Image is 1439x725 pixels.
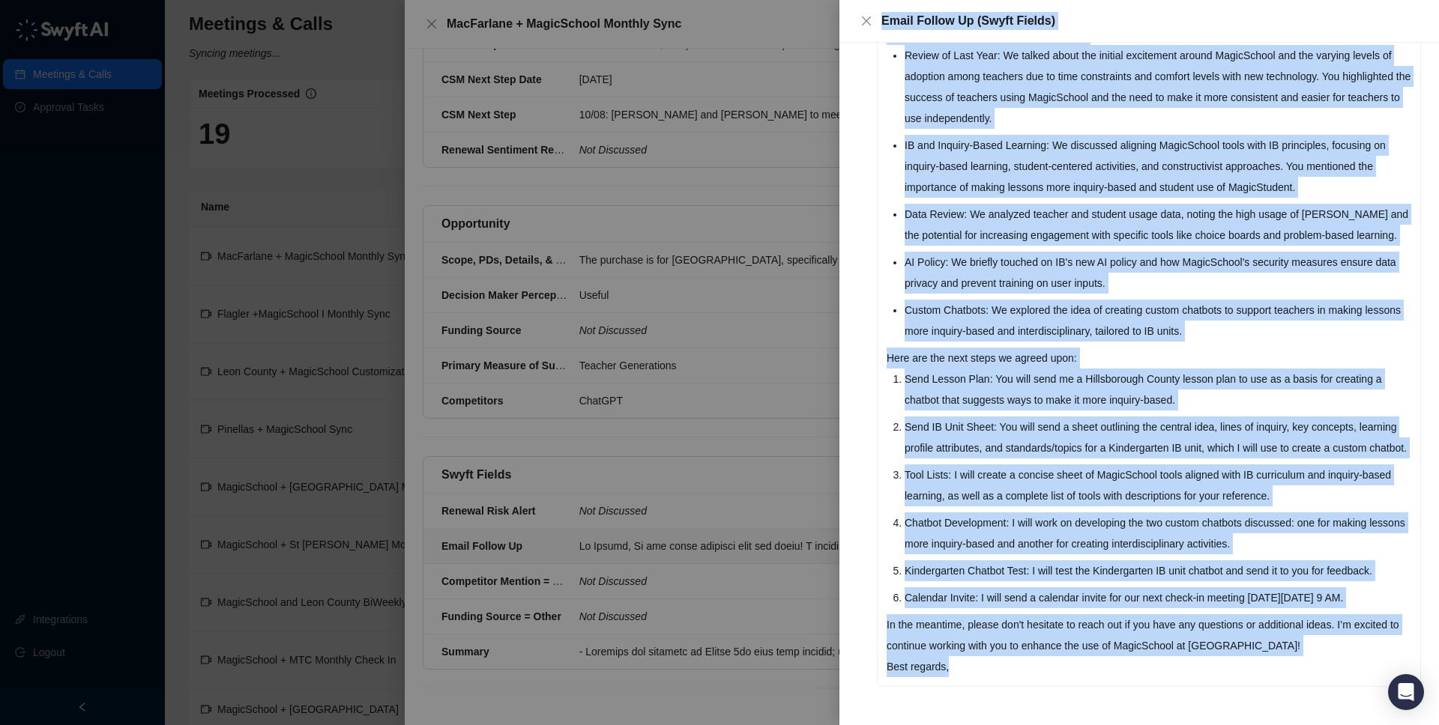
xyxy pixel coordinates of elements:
span: close [860,15,872,27]
p: Best regards, [887,656,1411,677]
p: Here are the next steps we agreed upon: [887,348,1411,368]
li: Send Lesson Plan: You will send me a Hillsborough County lesson plan to use as a basis for creati... [905,368,1411,410]
li: Custom Chatbots: We explored the idea of creating custom chatbots to support teachers in making l... [905,300,1411,342]
li: AI Policy: We briefly touched on IB's new AI policy and how MagicSchool's security measures ensur... [905,252,1411,294]
li: Tool Lists: I will create a concise sheet of MagicSchool tools aligned with IB curriculum and inq... [905,464,1411,506]
li: Chatbot Development: I will work on developing the two custom chatbots discussed: one for making ... [905,512,1411,554]
li: Send IB Unit Sheet: You will send a sheet outlining the central idea, lines of inquiry, key conce... [905,416,1411,458]
li: Data Review: We analyzed teacher and student usage data, noting the high usage of [PERSON_NAME] a... [905,204,1411,246]
div: Open Intercom Messenger [1388,674,1424,710]
button: Close [857,12,875,30]
li: Calendar Invite: I will send a calendar invite for our next check-in meeting [DATE][DATE] 9 AM. [905,587,1411,608]
p: In the meantime, please don't hesitate to reach out if you have any questions or additional ideas... [887,614,1411,656]
div: Email Follow Up (Swyft Fields) [881,12,1421,30]
li: Kindergarten Chatbot Test: I will test the Kindergarten IB unit chatbot and send it to you for fe... [905,560,1411,581]
li: IB and Inquiry-Based Learning: We discussed aligning MagicSchool tools with IB principles, focusi... [905,135,1411,198]
li: Review of Last Year: We talked about the initial excitement around MagicSchool and the varying le... [905,45,1411,129]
